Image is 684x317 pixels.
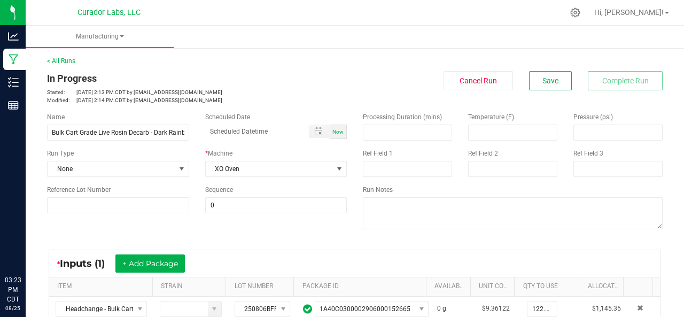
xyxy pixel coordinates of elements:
a: ITEMSortable [57,282,148,291]
span: Run Type [47,149,74,158]
div: In Progress [47,71,347,86]
span: Sequence [205,186,233,194]
inline-svg: Manufacturing [8,54,19,65]
button: Complete Run [588,71,663,90]
span: Toggle popup [309,125,330,138]
a: Unit CostSortable [479,282,510,291]
span: $9.36122 [482,305,510,312]
span: Run Notes [363,186,393,194]
span: g [442,305,446,312]
span: Name [47,113,65,121]
button: Save [529,71,572,90]
a: PACKAGE IDSortable [302,282,422,291]
span: NO DATA FOUND [56,301,147,317]
inline-svg: Inventory [8,77,19,88]
inline-svg: Reports [8,100,19,111]
inline-svg: Analytics [8,31,19,42]
span: Ref Field 3 [573,150,603,157]
a: < All Runs [47,57,75,65]
span: Now [332,129,344,135]
span: Pressure (psi) [573,113,613,121]
span: Processing Duration (mins) [363,113,442,121]
span: 1A40C0300002906000152665 [320,305,410,313]
span: $1,145.35 [592,305,621,312]
p: [DATE] 2:14 PM CDT by [EMAIL_ADDRESS][DOMAIN_NAME] [47,96,347,104]
span: Scheduled Date [205,113,250,121]
span: 250806BFFDRKRNBW [235,301,276,316]
button: Cancel Run [444,71,513,90]
span: Manufacturing [26,32,174,41]
span: None [48,161,175,176]
span: Ref Field 2 [468,150,498,157]
span: Cancel Run [460,76,497,85]
span: 0 [437,305,441,312]
p: 08/25 [5,304,21,312]
a: QTY TO USESortable [523,282,576,291]
button: + Add Package [115,254,185,273]
span: Modified: [47,96,76,104]
span: Headchange - Bulk Cart Grade Live Rosin - Dark Rainbow [56,301,133,316]
span: Machine [208,150,232,157]
a: AVAILABLESortable [434,282,466,291]
p: 03:23 PM CDT [5,275,21,304]
input: Scheduled Datetime [205,125,298,138]
span: Reference Lot Number [47,186,111,194]
span: Hi, [PERSON_NAME]! [594,8,664,17]
p: [DATE] 2:13 PM CDT by [EMAIL_ADDRESS][DOMAIN_NAME] [47,88,347,96]
iframe: Resource center unread badge [32,230,44,243]
span: Started: [47,88,76,96]
span: XO Oven [206,161,333,176]
span: Complete Run [602,76,649,85]
span: Save [542,76,558,85]
a: Manufacturing [26,26,174,48]
span: Inputs (1) [60,258,115,269]
span: NO DATA FOUND [315,301,429,317]
span: In Sync [303,303,312,315]
iframe: Resource center [11,231,43,264]
a: LOT NUMBERSortable [235,282,290,291]
a: Allocated CostSortable [588,282,619,291]
a: STRAINSortable [161,282,222,291]
span: Temperature (F) [468,113,514,121]
span: Ref Field 1 [363,150,393,157]
a: Sortable [632,282,649,291]
div: Manage settings [569,7,582,18]
span: Curador Labs, LLC [77,8,141,17]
